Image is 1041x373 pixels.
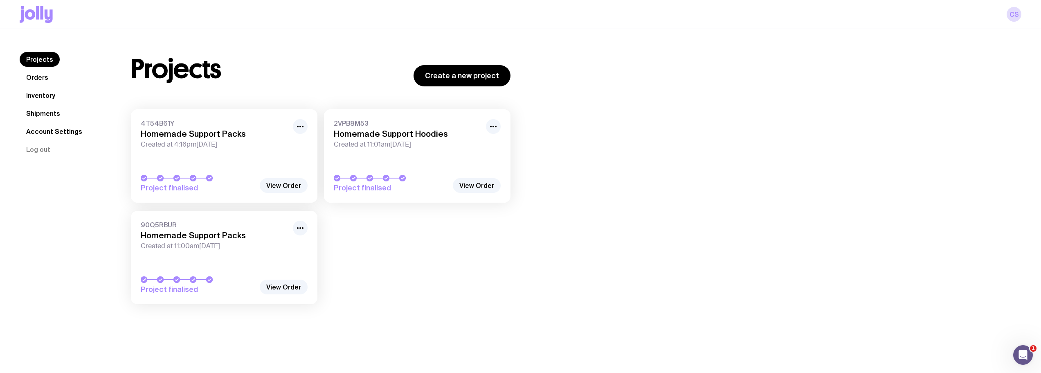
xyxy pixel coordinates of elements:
span: Project finalised [141,183,255,193]
h3: Homemade Support Packs [141,231,288,240]
a: 90Q5RBURHomemade Support PacksCreated at 11:00am[DATE]Project finalised [131,211,317,304]
h1: Projects [131,56,221,82]
span: 4T54B61Y [141,119,288,127]
h3: Homemade Support Packs [141,129,288,139]
a: Create a new project [414,65,510,86]
a: CS [1007,7,1021,22]
span: 2VPB8M53 [334,119,481,127]
span: Project finalised [141,285,255,294]
span: Created at 11:00am[DATE] [141,242,288,250]
a: Projects [20,52,60,67]
h3: Homemade Support Hoodies [334,129,481,139]
a: 2VPB8M53Homemade Support HoodiesCreated at 11:01am[DATE]Project finalised [324,109,510,203]
span: Created at 4:16pm[DATE] [141,140,288,149]
a: Account Settings [20,124,89,139]
a: Orders [20,70,55,85]
a: Shipments [20,106,67,121]
a: View Order [453,178,501,193]
button: Log out [20,142,57,157]
span: Project finalised [334,183,448,193]
span: 90Q5RBUR [141,221,288,229]
a: Inventory [20,88,62,103]
a: 4T54B61YHomemade Support PacksCreated at 4:16pm[DATE]Project finalised [131,109,317,203]
a: View Order [260,178,308,193]
iframe: Intercom live chat [1013,345,1033,365]
a: View Order [260,280,308,294]
span: 1 [1030,345,1037,352]
span: Created at 11:01am[DATE] [334,140,481,149]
